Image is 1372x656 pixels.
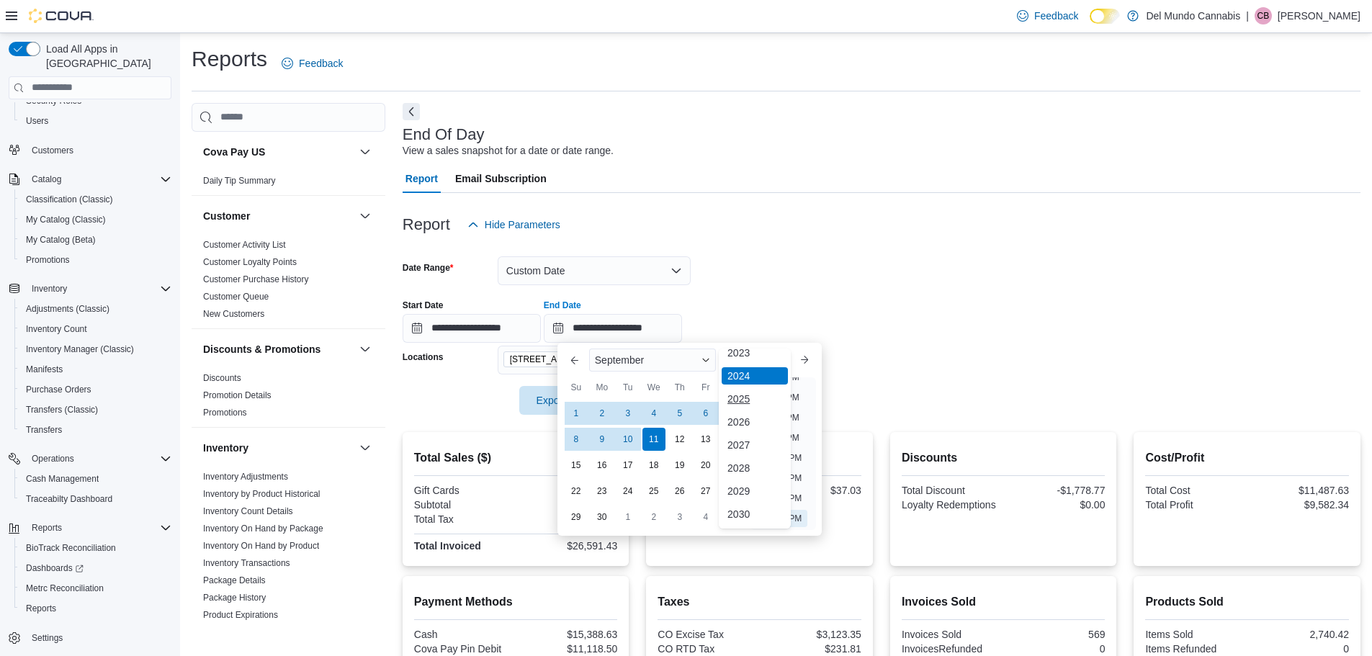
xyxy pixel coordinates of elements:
[544,314,682,343] input: Press the down key to enter a popover containing a calendar. Press the escape key to close the po...
[203,489,320,499] a: Inventory by Product Historical
[26,450,80,467] button: Operations
[563,349,586,372] button: Previous Month
[203,209,354,223] button: Customer
[902,643,1000,655] div: InvoicesRefunded
[32,174,61,185] span: Catalog
[299,56,343,71] span: Feedback
[32,632,63,644] span: Settings
[203,145,265,159] h3: Cova Pay US
[14,598,177,619] button: Reports
[203,372,241,384] span: Discounts
[3,169,177,189] button: Catalog
[203,558,290,568] a: Inventory Transactions
[26,171,171,188] span: Catalog
[20,231,102,248] a: My Catalog (Beta)
[26,603,56,614] span: Reports
[519,629,617,640] div: $15,388.63
[26,280,171,297] span: Inventory
[20,211,112,228] a: My Catalog (Classic)
[722,506,788,523] div: 2030
[14,319,177,339] button: Inventory Count
[1250,629,1349,640] div: 2,740.42
[203,239,286,251] span: Customer Activity List
[26,254,70,266] span: Promotions
[26,115,48,127] span: Users
[414,629,513,640] div: Cash
[26,473,99,485] span: Cash Management
[1146,7,1240,24] p: Del Mundo Cannabis
[26,141,171,159] span: Customers
[26,142,79,159] a: Customers
[591,506,614,529] div: day-30
[192,236,385,328] div: Customer
[20,320,171,338] span: Inventory Count
[357,207,374,225] button: Customer
[203,240,286,250] a: Customer Activity List
[26,629,68,647] a: Settings
[26,493,112,505] span: Traceabilty Dashboard
[203,176,276,186] a: Daily Tip Summary
[32,145,73,156] span: Customers
[20,361,171,378] span: Manifests
[1250,485,1349,496] div: $11,487.63
[616,480,640,503] div: day-24
[1006,499,1105,511] div: $0.00
[14,400,177,420] button: Transfers (Classic)
[20,300,115,318] a: Adjustments (Classic)
[203,256,297,268] span: Customer Loyalty Points
[20,191,171,208] span: Classification (Classic)
[565,454,588,477] div: day-15
[192,369,385,427] div: Discounts & Promotions
[203,609,278,621] span: Product Expirations
[203,523,323,534] span: Inventory On Hand by Package
[565,428,588,451] div: day-8
[763,643,861,655] div: $231.81
[722,390,788,408] div: 2025
[203,257,297,267] a: Customer Loyalty Points
[32,453,74,464] span: Operations
[591,376,614,399] div: Mo
[403,103,420,120] button: Next
[203,408,247,418] a: Promotions
[14,250,177,270] button: Promotions
[519,643,617,655] div: $11,118.50
[589,349,716,372] div: Button. Open the month selector. September is currently selected.
[203,524,323,534] a: Inventory On Hand by Package
[1090,9,1120,24] input: Dark Mode
[1250,643,1349,655] div: 0
[3,627,177,648] button: Settings
[528,386,591,415] span: Export
[20,600,62,617] a: Reports
[3,518,177,538] button: Reports
[519,540,617,552] div: $26,591.43
[203,209,250,223] h3: Customer
[3,449,177,469] button: Operations
[26,323,87,335] span: Inventory Count
[203,472,288,482] a: Inventory Adjustments
[20,401,104,418] a: Transfers (Classic)
[658,593,861,611] h2: Taxes
[203,291,269,302] span: Customer Queue
[498,256,691,285] button: Custom Date
[694,376,717,399] div: Fr
[203,390,272,400] a: Promotion Details
[20,231,171,248] span: My Catalog (Beta)
[203,274,309,285] span: Customer Purchase History
[1145,449,1349,467] h2: Cost/Profit
[694,428,717,451] div: day-13
[1145,499,1244,511] div: Total Profit
[14,578,177,598] button: Metrc Reconciliation
[722,413,788,431] div: 2026
[203,407,247,418] span: Promotions
[565,376,588,399] div: Su
[616,454,640,477] div: day-17
[203,541,319,551] a: Inventory On Hand by Product
[1034,9,1078,23] span: Feedback
[414,485,513,496] div: Gift Cards
[902,485,1000,496] div: Total Discount
[14,469,177,489] button: Cash Management
[668,376,691,399] div: Th
[20,600,171,617] span: Reports
[40,42,171,71] span: Load All Apps in [GEOGRAPHIC_DATA]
